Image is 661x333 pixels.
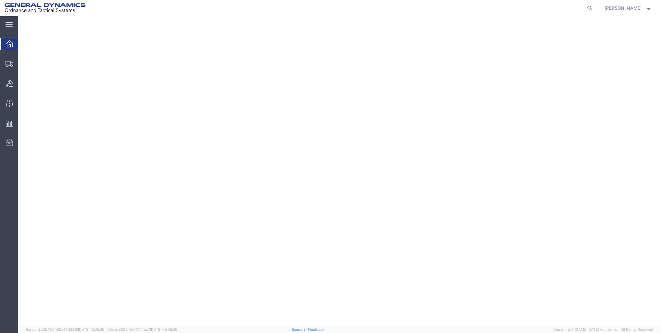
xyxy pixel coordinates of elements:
[605,5,642,12] span: Sharon Dinterman
[26,327,104,331] span: Server: 2025.19.0-192a4753216
[78,327,104,331] span: [DATE] 10:05:38
[604,4,652,12] button: [PERSON_NAME]
[150,327,177,331] span: [DATE] 09:58:55
[18,16,661,326] iframe: FS Legacy Container
[5,3,86,13] img: logo
[553,327,653,332] span: Copyright © [DATE]-[DATE] Agistix Inc., All Rights Reserved
[308,327,324,331] a: Feedback
[292,327,308,331] a: Support
[107,327,177,331] span: Client: 2025.19.0-7f44ea7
